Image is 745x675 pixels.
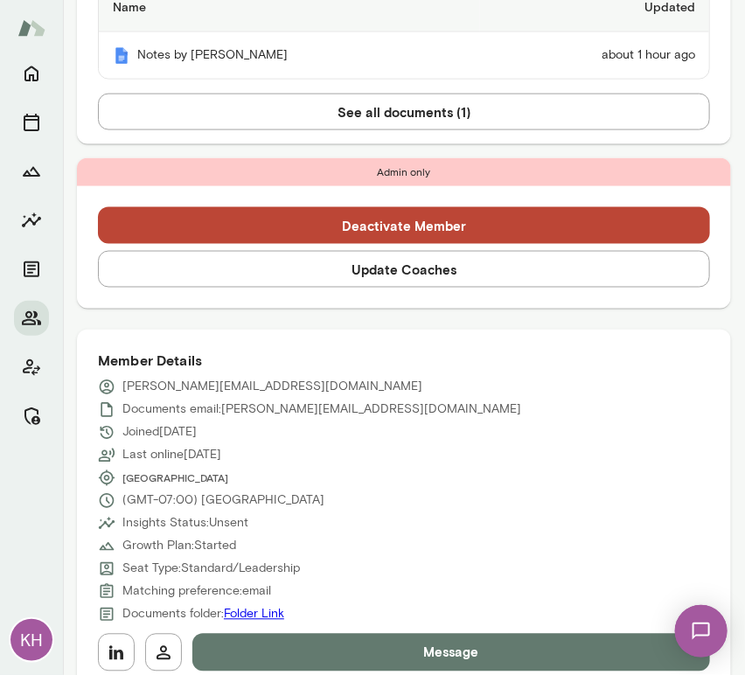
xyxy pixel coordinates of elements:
[98,351,710,372] h6: Member Details
[14,301,49,336] button: Members
[192,634,710,671] button: Message
[14,154,49,189] button: Growth Plan
[77,158,731,186] div: Admin only
[98,94,710,130] button: See all documents (1)
[122,538,236,555] p: Growth Plan: Started
[113,47,130,65] img: Mento
[14,105,49,140] button: Sessions
[122,471,228,485] span: [GEOGRAPHIC_DATA]
[122,424,197,442] p: Joined [DATE]
[122,583,271,601] p: Matching preference: email
[122,379,422,396] p: [PERSON_NAME][EMAIL_ADDRESS][DOMAIN_NAME]
[122,447,221,464] p: Last online [DATE]
[14,56,49,91] button: Home
[480,32,709,79] td: about 1 hour ago
[10,619,52,661] div: KH
[122,560,300,578] p: Seat Type: Standard/Leadership
[98,207,710,244] button: Deactivate Member
[17,11,45,45] img: Mento
[14,350,49,385] button: Client app
[122,492,324,510] p: (GMT-07:00) [GEOGRAPHIC_DATA]
[122,515,248,532] p: Insights Status: Unsent
[99,32,480,79] th: Notes by [PERSON_NAME]
[224,607,284,622] a: Folder Link
[122,606,284,623] p: Documents folder:
[98,251,710,288] button: Update Coaches
[14,203,49,238] button: Insights
[14,399,49,434] button: Manage
[14,252,49,287] button: Documents
[122,401,521,419] p: Documents email: [PERSON_NAME][EMAIL_ADDRESS][DOMAIN_NAME]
